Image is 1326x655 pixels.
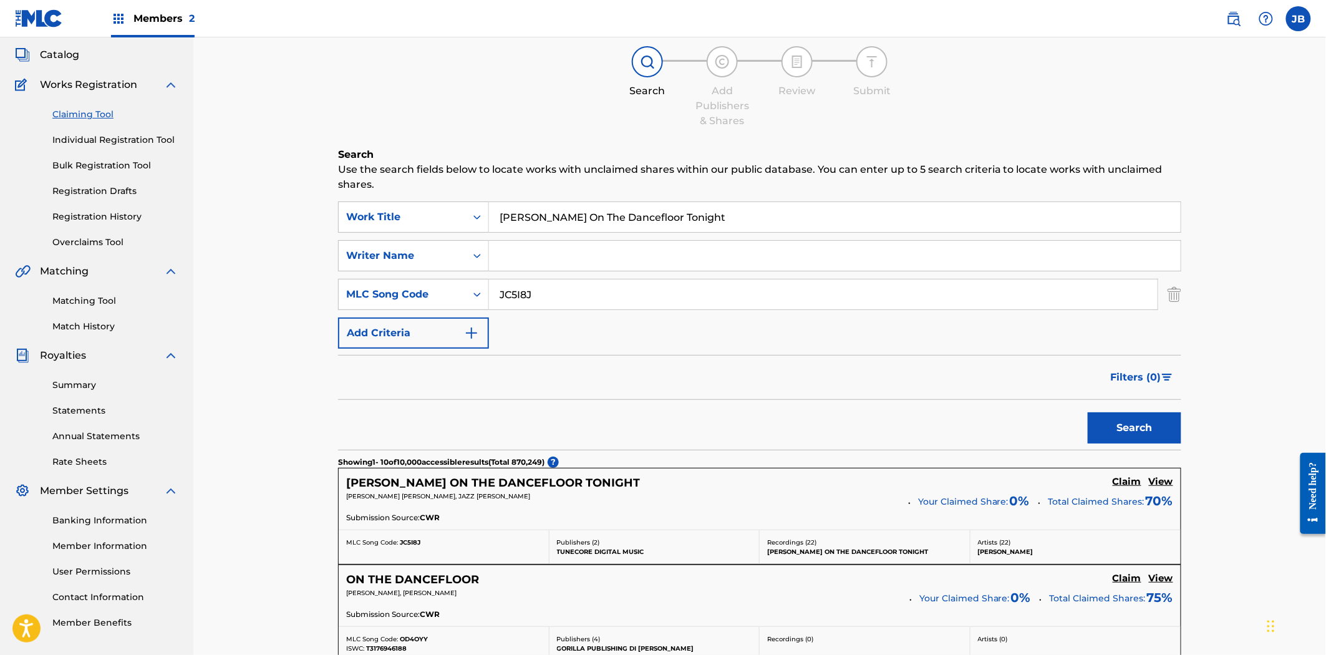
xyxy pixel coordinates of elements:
h5: Claim [1113,476,1141,488]
img: search [1226,11,1241,26]
a: Member Information [52,540,178,553]
p: Use the search fields below to locate works with unclaimed shares within our public database. You... [338,162,1181,192]
img: Top Rightsholders [111,11,126,26]
p: [PERSON_NAME] ON THE DANCEFLOOR TONIGHT [767,547,962,556]
div: Search [616,84,679,99]
img: step indicator icon for Add Publishers & Shares [715,54,730,69]
h5: View [1149,476,1173,488]
div: Writer Name [346,248,458,263]
span: Member Settings [40,483,128,498]
button: Filters (0) [1103,362,1181,393]
a: Statements [52,404,178,417]
div: Submit [841,84,903,99]
img: step indicator icon for Search [640,54,655,69]
span: CWR [420,609,440,620]
h5: Claim [1113,573,1141,585]
span: Your Claimed Share: [918,495,1009,508]
h5: JENNIFER ON THE DANCEFLOOR TONIGHT [346,476,640,490]
span: Submission Source: [346,512,420,523]
span: [PERSON_NAME], [PERSON_NAME] [346,589,457,597]
span: Royalties [40,348,86,363]
p: Recordings ( 0 ) [767,634,962,644]
img: Member Settings [15,483,30,498]
img: Royalties [15,348,30,363]
a: Claiming Tool [52,108,178,121]
img: help [1259,11,1274,26]
a: Bulk Registration Tool [52,159,178,172]
img: expand [163,77,178,92]
div: Help [1254,6,1279,31]
span: JC5I8J [400,538,420,546]
div: Work Title [346,210,458,225]
a: Registration Drafts [52,185,178,198]
span: Works Registration [40,77,137,92]
p: Recordings ( 22 ) [767,538,962,547]
span: Filters ( 0 ) [1111,370,1161,385]
div: User Menu [1286,6,1311,31]
a: Overclaims Tool [52,236,178,249]
button: Search [1088,412,1181,444]
form: Search Form [338,201,1181,450]
span: CWR [420,512,440,523]
img: 9d2ae6d4665cec9f34b9.svg [464,326,479,341]
span: OD4OYY [400,635,428,643]
span: 70 % [1146,492,1173,510]
p: Artists ( 22 ) [978,538,1174,547]
a: Member Benefits [52,616,178,629]
button: Add Criteria [338,318,489,349]
span: Catalog [40,47,79,62]
p: Showing 1 - 10 of 10,000 accessible results (Total 870,249 ) [338,457,544,468]
a: Annual Statements [52,430,178,443]
span: ? [548,457,559,468]
span: 0 % [1010,492,1030,510]
p: [PERSON_NAME] [978,547,1174,556]
img: Catalog [15,47,30,62]
img: Works Registration [15,77,31,92]
a: User Permissions [52,565,178,578]
img: expand [163,264,178,279]
h5: View [1149,573,1173,585]
iframe: Chat Widget [1264,595,1326,655]
span: Matching [40,264,89,279]
img: step indicator icon for Submit [864,54,879,69]
p: TUNECORE DIGITAL MUSIC [557,547,752,556]
div: MLC Song Code [346,287,458,302]
a: Public Search [1221,6,1246,31]
span: Members [133,11,195,26]
p: Artists ( 0 ) [978,634,1174,644]
a: Rate Sheets [52,455,178,468]
span: 2 [189,12,195,24]
div: Add Publishers & Shares [691,84,753,129]
img: expand [163,483,178,498]
a: CatalogCatalog [15,47,79,62]
div: Review [766,84,828,99]
a: Registration History [52,210,178,223]
span: 0 % [1011,588,1031,607]
a: Contact Information [52,591,178,604]
img: expand [163,348,178,363]
div: Drag [1267,608,1275,645]
img: Delete Criterion [1168,279,1181,310]
img: Matching [15,264,31,279]
a: View [1149,573,1173,586]
a: View [1149,476,1173,490]
span: T3176946188 [366,644,407,653]
a: Banking Information [52,514,178,527]
p: GORILLA PUBLISHING DI [PERSON_NAME] [557,644,752,653]
span: MLC Song Code: [346,635,398,643]
span: Your Claimed Share: [919,592,1010,605]
img: MLC Logo [15,9,63,27]
span: [PERSON_NAME] [PERSON_NAME], JAZZ [PERSON_NAME] [346,492,530,500]
iframe: Resource Center [1291,444,1326,544]
p: Publishers ( 4 ) [557,634,752,644]
span: ISWC: [346,644,364,653]
a: Individual Registration Tool [52,133,178,147]
img: step indicator icon for Review [790,54,805,69]
span: Submission Source: [346,609,420,620]
a: Match History [52,320,178,333]
p: Publishers ( 2 ) [557,538,752,547]
span: Total Claimed Shares: [1048,496,1145,507]
span: 75 % [1147,588,1173,607]
h5: ON THE DANCEFLOOR [346,573,479,587]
